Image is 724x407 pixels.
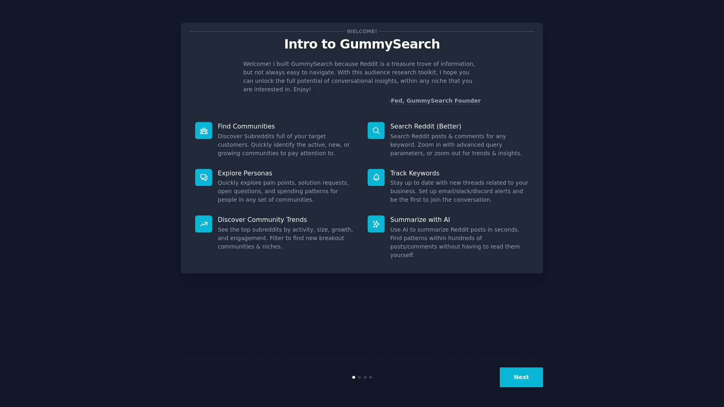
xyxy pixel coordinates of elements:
span: Welcome! [345,27,379,36]
p: Summarize with AI [390,215,529,224]
dd: See the top subreddits by activity, size, growth, and engagement. Filter to find new breakout com... [218,226,356,251]
p: Track Keywords [390,169,529,177]
p: Search Reddit (Better) [390,122,529,131]
p: Intro to GummySearch [189,37,535,51]
p: Welcome! I built GummySearch because Reddit is a treasure trove of information, but not always ea... [243,60,481,94]
div: - [389,97,481,105]
p: Explore Personas [218,169,356,177]
dd: Discover Subreddits full of your target customers. Quickly identify the active, new, or growing c... [218,132,356,158]
a: Fed, GummySearch Founder [391,97,481,104]
dd: Use AI to summarize Reddit posts in seconds. Find patterns within hundreds of posts/comments with... [390,226,529,259]
p: Discover Community Trends [218,215,356,224]
button: Next [500,367,543,387]
dd: Search Reddit posts & comments for any keyword. Zoom in with advanced query parameters, or zoom o... [390,132,529,158]
dd: Quickly explore pain points, solution requests, open questions, and spending patterns for people ... [218,179,356,204]
dd: Stay up to date with new threads related to your business. Set up email/slack/discord alerts and ... [390,179,529,204]
p: Find Communities [218,122,356,131]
